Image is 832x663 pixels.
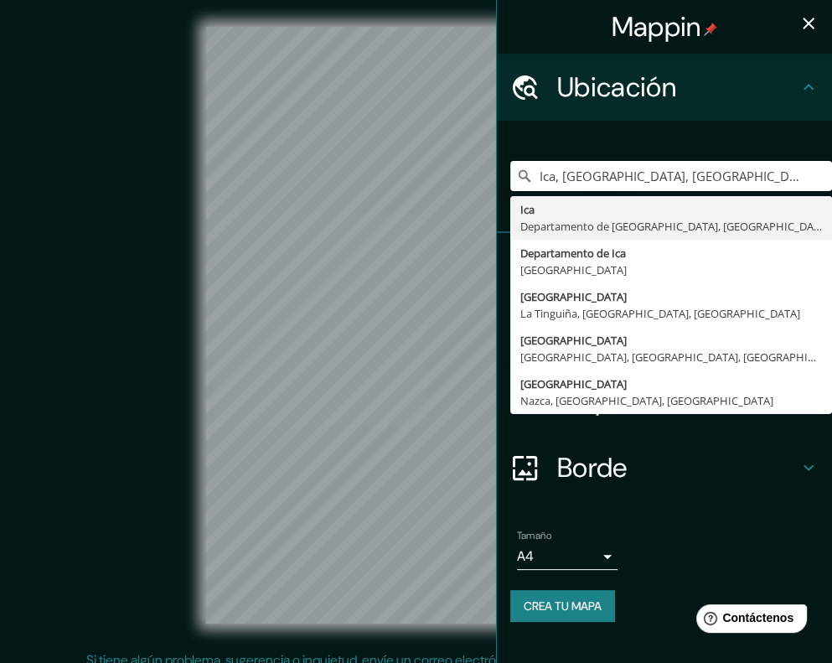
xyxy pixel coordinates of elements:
[497,367,832,434] div: Disposición
[704,23,717,36] img: pin-icon.png
[557,450,628,485] font: Borde
[517,547,534,565] font: A4
[510,161,832,191] input: Elige tu ciudad o zona
[520,393,773,408] font: Nazca, [GEOGRAPHIC_DATA], [GEOGRAPHIC_DATA]
[683,598,814,645] iframe: Lanzador de widgets de ayuda
[497,434,832,501] div: Borde
[520,246,626,261] font: Departamento de Ica
[510,590,615,622] button: Crea tu mapa
[517,543,618,570] div: A4
[520,306,800,321] font: La Tinguiña, [GEOGRAPHIC_DATA], [GEOGRAPHIC_DATA]
[524,598,602,614] font: Crea tu mapa
[520,202,535,217] font: Ica
[517,529,551,542] font: Tamaño
[520,333,627,348] font: [GEOGRAPHIC_DATA]
[557,70,676,105] font: Ubicación
[612,9,701,44] font: Mappin
[205,27,627,624] canvas: Mapa
[520,262,627,277] font: [GEOGRAPHIC_DATA]
[520,219,829,234] font: Departamento de [GEOGRAPHIC_DATA], [GEOGRAPHIC_DATA]
[520,376,627,391] font: [GEOGRAPHIC_DATA]
[497,54,832,121] div: Ubicación
[497,233,832,300] div: Patas
[520,289,627,304] font: [GEOGRAPHIC_DATA]
[497,300,832,367] div: Estilo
